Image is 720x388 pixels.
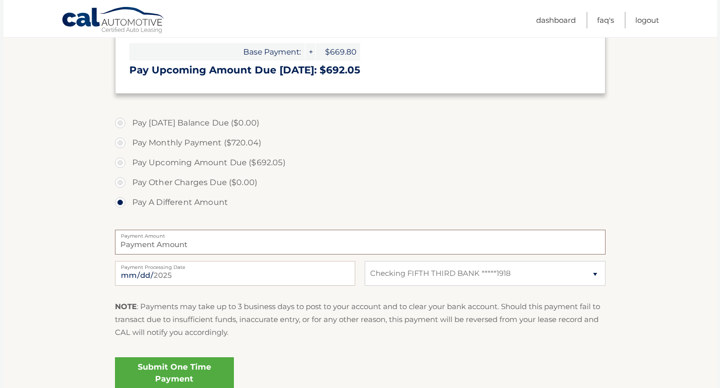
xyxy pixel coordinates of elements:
[61,6,166,35] a: Cal Automotive
[316,43,360,61] span: $669.80
[115,302,137,311] strong: NOTE
[115,153,606,173] label: Pay Upcoming Amount Due ($692.05)
[115,133,606,153] label: Pay Monthly Payment ($720.04)
[635,12,659,28] a: Logout
[115,230,606,238] label: Payment Amount
[115,173,606,193] label: Pay Other Charges Due ($0.00)
[115,230,606,255] input: Payment Amount
[115,113,606,133] label: Pay [DATE] Balance Due ($0.00)
[129,64,591,76] h3: Pay Upcoming Amount Due [DATE]: $692.05
[115,193,606,212] label: Pay A Different Amount
[129,43,305,61] span: Base Payment:
[115,300,606,339] p: : Payments may take up to 3 business days to post to your account and to clear your bank account....
[115,261,355,286] input: Payment Date
[305,43,315,61] span: +
[536,12,576,28] a: Dashboard
[597,12,614,28] a: FAQ's
[115,261,355,269] label: Payment Processing Date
